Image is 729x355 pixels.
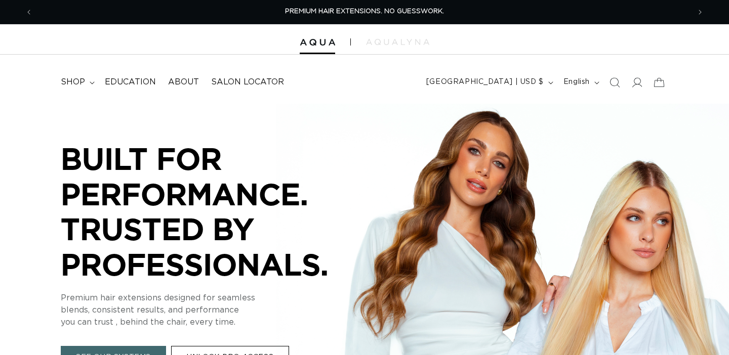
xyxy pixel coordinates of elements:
[61,304,364,316] p: blends, consistent results, and performance
[61,77,85,87] span: shop
[366,39,429,45] img: aqualyna.com
[205,71,290,94] a: Salon Locator
[420,73,557,92] button: [GEOGRAPHIC_DATA] | USD $
[211,77,284,87] span: Salon Locator
[557,73,603,92] button: English
[55,71,99,94] summary: shop
[61,292,364,304] p: Premium hair extensions designed for seamless
[61,316,364,328] p: you can trust , behind the chair, every time.
[563,77,590,87] span: English
[61,141,364,282] p: BUILT FOR PERFORMANCE. TRUSTED BY PROFESSIONALS.
[689,3,711,22] button: Next announcement
[99,71,162,94] a: Education
[285,8,444,15] span: PREMIUM HAIR EXTENSIONS. NO GUESSWORK.
[426,77,544,87] span: [GEOGRAPHIC_DATA] | USD $
[162,71,205,94] a: About
[603,71,626,94] summary: Search
[168,77,199,87] span: About
[105,77,156,87] span: Education
[18,3,40,22] button: Previous announcement
[300,39,335,46] img: Aqua Hair Extensions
